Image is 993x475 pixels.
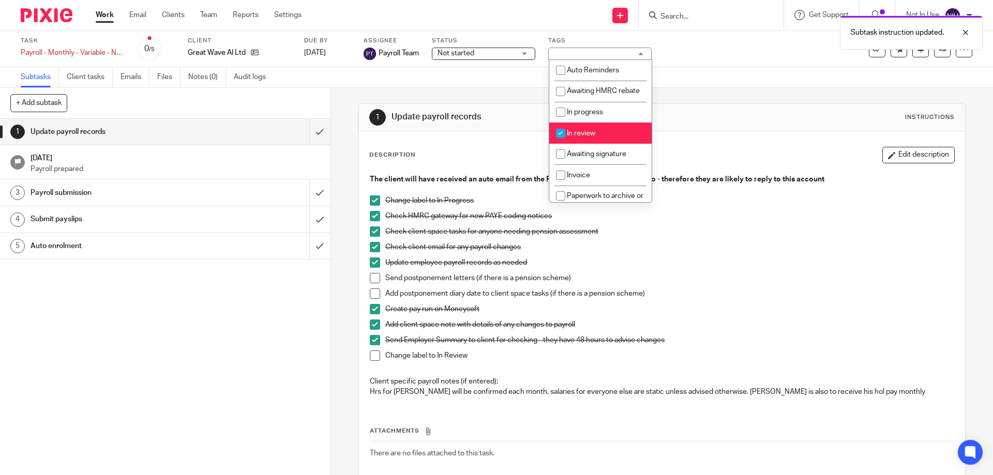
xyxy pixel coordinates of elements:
label: Assignee [364,37,419,45]
a: Reports [233,10,259,20]
h1: [DATE] [31,150,320,163]
h1: Update payroll records [31,124,209,140]
h1: Submit payslips [31,211,209,227]
div: 5 [10,239,25,253]
div: 1 [369,109,386,126]
div: 4 [10,212,25,227]
p: Change label to In Review [385,350,954,361]
a: Client tasks [67,67,113,87]
p: Update employee payroll records as needed [385,257,954,268]
a: Emails [121,67,149,87]
a: Files [157,67,180,87]
button: Edit description [882,147,955,163]
a: Work [96,10,114,20]
p: Subtask instruction updated. [851,27,944,38]
a: Team [200,10,217,20]
span: Auto Reminders [567,67,619,74]
img: Pixie [21,8,72,22]
label: Due by [304,37,351,45]
strong: The client will have received an auto email from the Payslips account asking for info - therefore... [370,176,824,183]
img: svg%3E [944,7,961,24]
span: Not started [438,50,474,57]
button: + Add subtask [10,94,67,112]
span: Awaiting HMRC rebate [567,87,640,95]
label: Client [188,37,291,45]
img: svg%3E [364,48,376,60]
p: Add postponement diary date to client space tasks (if there is a pension scheme) [385,288,954,299]
a: Notes (0) [188,67,226,87]
span: Payroll Team [379,48,419,58]
a: Clients [162,10,185,20]
div: Payroll - Monthly - Variable - NEW [21,48,124,58]
p: Check client space tasks for anyone needing pension assessment [385,226,954,237]
span: Attachments [370,428,419,434]
h1: Update payroll records [392,112,684,122]
a: Subtasks [21,67,59,87]
div: 0 [144,43,155,55]
p: Check client email for any payroll changes [385,242,954,252]
p: Hrs for [PERSON_NAME] will be confirmed each month, salaries for everyone else are static unless ... [370,387,954,397]
p: Create pay run on Moneysoft [385,304,954,314]
p: Client specific payroll notes (if entered); [370,376,954,387]
a: Audit logs [234,67,274,87]
p: Change label to In Progress [385,195,954,206]
p: Description [369,151,415,159]
p: Great Wave AI Ltd [188,48,246,58]
a: Email [129,10,146,20]
span: Awaiting signature [567,150,626,158]
span: Invoice [567,172,590,179]
span: There are no files attached to this task. [370,450,494,457]
span: Paperwork to archive or return [556,192,643,210]
div: 3 [10,186,25,200]
span: [DATE] [304,49,326,56]
label: Status [432,37,535,45]
h1: Payroll submission [31,185,209,201]
p: Check HMRC gateway for new PAYE coding notices [385,211,954,221]
a: Settings [274,10,302,20]
p: Send postponement letters (if there is a pension scheme) [385,273,954,283]
p: Send Employer Summary to client for checking - they have 48 hours to advise changes [385,335,954,345]
p: Payroll prepared [31,164,320,174]
span: In progress [567,109,603,116]
span: In review [567,130,595,137]
h1: Auto enrolment [31,238,209,254]
div: Instructions [905,113,955,121]
label: Task [21,37,124,45]
small: /5 [149,47,155,52]
p: Add client space note with details of any changes to payroll [385,319,954,330]
div: 1 [10,125,25,139]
